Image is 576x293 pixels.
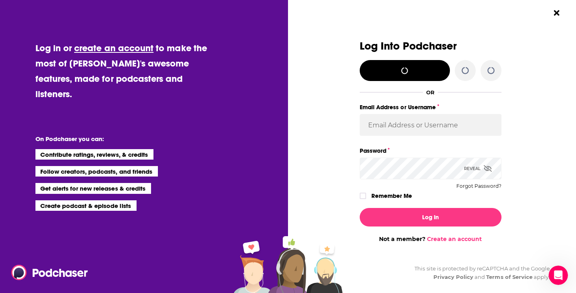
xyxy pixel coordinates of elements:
a: Terms of Service [486,274,532,280]
div: Not a member? [360,235,501,243]
li: Follow creators, podcasts, and friends [35,166,158,177]
li: On Podchaser you can: [35,135,197,143]
input: Email Address or Username [360,114,501,136]
label: Email Address or Username [360,102,501,112]
label: Password [360,145,501,156]
div: OR [426,89,435,96]
li: Get alerts for new releases & credits [35,183,151,193]
button: Close Button [549,5,564,21]
iframe: Intercom live chat [549,266,568,285]
img: Podchaser - Follow, Share and Rate Podcasts [11,265,89,280]
a: Podchaser - Follow, Share and Rate Podcasts [11,265,82,280]
button: Forgot Password? [456,183,501,189]
div: Reveal [464,158,492,179]
a: Privacy Policy [433,274,474,280]
a: Create an account [427,235,482,243]
a: create an account [74,42,153,54]
li: Create podcast & episode lists [35,200,137,211]
div: This site is protected by reCAPTCHA and the Google and apply. [408,264,550,281]
button: Log In [360,208,501,227]
h3: Log Into Podchaser [360,40,501,52]
label: Remember Me [371,191,412,201]
li: Contribute ratings, reviews, & credits [35,149,154,160]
